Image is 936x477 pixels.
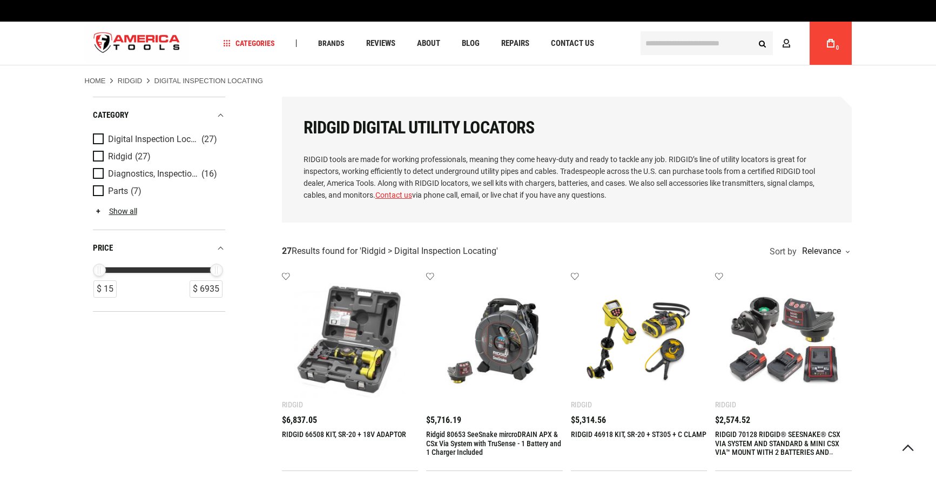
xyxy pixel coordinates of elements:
a: Contact Us [546,36,599,51]
span: $6,837.05 [282,416,317,425]
span: Digital Inspection Locating [108,135,199,144]
img: RIDGID 46918 KIT, SR-20 + ST305 + C CLAMP [582,283,697,398]
a: Brands [313,36,349,51]
div: $ 6935 [190,280,223,298]
div: price [93,241,225,256]
span: 0 [836,45,839,51]
span: Reviews [366,39,395,48]
span: $5,314.56 [571,416,606,425]
div: Relevance [799,247,849,256]
a: store logo [85,23,190,64]
p: RIDGID tools are made for working professionals, meaning they come heavy-duty and ready to tackle... [304,153,830,201]
span: Brands [318,39,345,47]
a: Categories [218,36,280,51]
span: Contact Us [551,39,594,48]
span: Ridgid > Digital Inspection Locating [361,246,496,256]
a: Ridgid [118,76,143,86]
img: RIDGID 70128 RIDGID® SEESNAKE® CSX VIA SYSTEM AND STANDARD & MINI CSX VIA™ MOUNT WITH 2 BATTERIES... [726,283,841,398]
div: Ridgid [282,400,303,409]
a: Reviews [361,36,400,51]
a: RIDGID 46918 KIT, SR-20 + ST305 + C CLAMP [571,430,706,439]
a: Diagnostics, Inspection & Locating (16) [93,168,223,180]
a: Ridgid (27) [93,151,223,163]
span: (7) [131,187,142,196]
span: (27) [201,135,217,144]
img: America Tools [85,23,190,64]
div: $ 15 [93,280,117,298]
strong: 27 [282,246,292,256]
span: Diagnostics, Inspection & Locating [108,169,199,179]
div: Ridgid [571,400,592,409]
img: RIDGID 66508 KIT, SR-20 + 18V ADAPTOR [293,283,408,398]
a: RIDGID 66508 KIT, SR-20 + 18V ADAPTOR [282,430,406,439]
a: Repairs [496,36,534,51]
h1: RIDGID Digital Utility Locators [304,118,830,137]
div: Ridgid [715,400,736,409]
a: 0 [820,22,841,65]
a: Home [85,76,106,86]
span: $5,716.19 [426,416,461,425]
div: Results found for ' ' [282,246,498,257]
a: Ridgid 80653 SeeSnake mircroDRAIN APX & CSx Via System with TruSense - 1 Battery and 1 Charger In... [426,430,561,457]
span: $2,574.52 [715,416,750,425]
a: Digital Inspection Locating (27) [93,133,223,145]
div: Product Filters [93,97,225,312]
strong: Digital Inspection Locating [154,77,263,85]
a: Blog [457,36,484,51]
img: Ridgid 80653 SeeSnake mircroDRAIN APX & CSx Via System with TruSense - 1 Battery and 1 Charger In... [437,283,552,398]
a: Contact us [375,191,412,199]
span: About [417,39,440,48]
span: (27) [135,152,151,162]
span: Repairs [501,39,529,48]
a: RIDGID 70128 RIDGID® SEESNAKE® CSX VIA SYSTEM AND STANDARD & MINI CSX VIA™ MOUNT WITH 2 BATTERIES... [715,430,840,466]
span: (16) [201,170,217,179]
a: Show all [93,207,137,216]
span: Sort by [770,247,797,256]
button: Search [752,33,773,53]
span: Categories [223,39,275,47]
a: Parts (7) [93,185,223,197]
div: category [93,108,225,123]
span: Blog [462,39,480,48]
span: Parts [108,186,128,196]
span: Ridgid [108,152,132,162]
a: About [412,36,445,51]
